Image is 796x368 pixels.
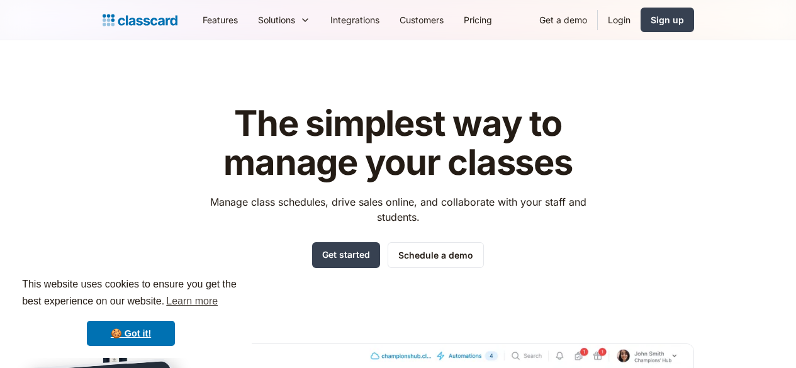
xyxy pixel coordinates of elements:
[529,6,597,34] a: Get a demo
[598,6,641,34] a: Login
[388,242,484,268] a: Schedule a demo
[641,8,694,32] a: Sign up
[248,6,320,34] div: Solutions
[103,11,177,29] a: Logo
[198,104,598,182] h1: The simplest way to manage your classes
[10,265,252,358] div: cookieconsent
[454,6,502,34] a: Pricing
[22,277,240,311] span: This website uses cookies to ensure you get the best experience on our website.
[320,6,390,34] a: Integrations
[390,6,454,34] a: Customers
[193,6,248,34] a: Features
[651,13,684,26] div: Sign up
[258,13,295,26] div: Solutions
[87,321,175,346] a: dismiss cookie message
[312,242,380,268] a: Get started
[164,292,220,311] a: learn more about cookies
[198,194,598,225] p: Manage class schedules, drive sales online, and collaborate with your staff and students.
